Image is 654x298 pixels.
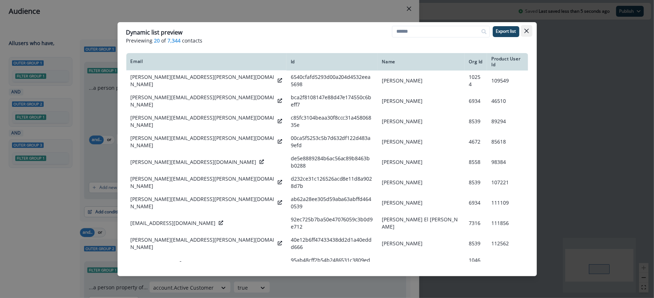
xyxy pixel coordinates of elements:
td: 109549 [487,71,528,91]
td: 6934 [465,91,487,111]
button: Close [521,25,532,37]
td: 10461 [465,254,487,274]
td: [PERSON_NAME] [378,233,465,254]
td: 10254 [465,71,487,91]
button: Export list [493,26,519,37]
p: Dynamic list preview [126,28,183,37]
p: [PERSON_NAME][EMAIL_ADDRESS][PERSON_NAME][DOMAIN_NAME] [131,175,275,190]
td: 4672 [465,132,487,152]
p: Export list [496,29,516,34]
td: 98384 [487,152,528,172]
td: [PERSON_NAME] [378,254,465,274]
td: de5e8889284b6ac56ac89b8463bb0288 [286,152,378,172]
td: 89294 [487,111,528,132]
td: 95ab48cff2b54b2486531c3809ed3427 [286,254,378,274]
span: 7,344 [168,37,181,44]
td: 8539 [465,233,487,254]
p: Previewing of contacts [126,37,528,44]
td: d232ce31c126526acd8e11d8a9028d7b [286,172,378,193]
p: [PERSON_NAME][EMAIL_ADDRESS][PERSON_NAME][DOMAIN_NAME] [131,73,275,88]
td: [PERSON_NAME] [378,111,465,132]
td: [PERSON_NAME] [378,132,465,152]
div: Email [131,59,282,64]
p: [PERSON_NAME][EMAIL_ADDRESS][PERSON_NAME][DOMAIN_NAME] [131,94,275,108]
td: 6540cfafd5293d00a204d4532eea5698 [286,71,378,91]
div: Org Id [469,59,483,65]
p: [PERSON_NAME][EMAIL_ADDRESS][PERSON_NAME][DOMAIN_NAME] [131,196,275,210]
td: 8558 [465,152,487,172]
td: 114875 [487,254,528,274]
td: 107221 [487,172,528,193]
td: [PERSON_NAME] [378,91,465,111]
td: [PERSON_NAME] El [PERSON_NAME] [378,213,465,233]
td: 7316 [465,213,487,233]
td: [PERSON_NAME] [378,193,465,213]
p: [PERSON_NAME][EMAIL_ADDRESS][DOMAIN_NAME] [131,158,257,166]
p: [PERSON_NAME][EMAIL_ADDRESS][PERSON_NAME][DOMAIN_NAME] [131,134,275,149]
td: 111109 [487,193,528,213]
td: 92ec725b7ba50e47076059c3b0d9e712 [286,213,378,233]
td: [PERSON_NAME] [378,152,465,172]
p: [PERSON_NAME][EMAIL_ADDRESS][PERSON_NAME][DOMAIN_NAME] [131,114,275,129]
td: 6934 [465,193,487,213]
td: 40e12b6ff47433438dd2d1a40eddd666 [286,233,378,254]
span: 20 [154,37,160,44]
td: bca2f8108147e88d47e174550c6beff7 [286,91,378,111]
td: 85618 [487,132,528,152]
p: [EMAIL_ADDRESS] [131,260,174,267]
td: 112562 [487,233,528,254]
td: [PERSON_NAME] [378,71,465,91]
td: 8539 [465,111,487,132]
td: ab62a28ee305d59aba63abffd4640539 [286,193,378,213]
div: Id [291,59,373,65]
td: [PERSON_NAME] [378,172,465,193]
td: c85fc3104beaa30f8ccc31a45806835e [286,111,378,132]
td: 8539 [465,172,487,193]
p: [EMAIL_ADDRESS][DOMAIN_NAME] [131,220,216,227]
div: Product User Id [491,56,523,68]
p: [PERSON_NAME][EMAIL_ADDRESS][PERSON_NAME][DOMAIN_NAME] [131,236,275,251]
td: 111856 [487,213,528,233]
td: 00ca5f5253c5b7d632df122d483a9efd [286,132,378,152]
td: 46510 [487,91,528,111]
div: Name [382,59,460,65]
